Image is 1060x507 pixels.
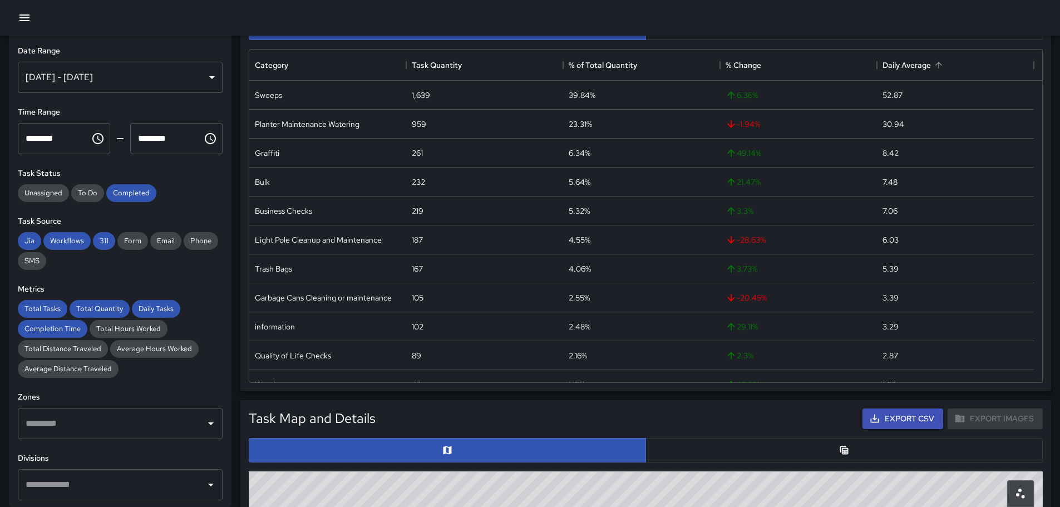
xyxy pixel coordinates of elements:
h6: Task Status [18,168,223,180]
span: Completion Time [18,324,87,333]
span: 311 [93,236,115,245]
div: % of Total Quantity [563,50,720,81]
div: Trash Bags [255,263,292,274]
span: Average Distance Traveled [18,364,119,373]
div: Category [255,50,288,81]
div: % of Total Quantity [569,50,637,81]
span: 6.36 % [726,90,758,101]
div: 52.87 [882,90,903,101]
div: 6.34% [569,147,590,159]
button: Table [645,438,1043,462]
div: 23.31% [569,119,592,130]
div: Task Quantity [406,50,563,81]
div: % Change [726,50,761,81]
span: Email [150,236,181,245]
div: 39.84% [569,90,595,101]
div: Business Checks [255,205,312,216]
div: Total Hours Worked [90,320,167,338]
svg: Table [839,445,850,456]
h6: Time Range [18,106,223,119]
span: 65.52 % [726,379,762,390]
div: 1.17% [569,379,585,390]
div: 311 [93,232,115,250]
div: Category [249,50,406,81]
span: -20.45 % [726,292,767,303]
h6: Task Source [18,215,223,228]
div: 219 [412,205,423,216]
div: Graffiti [255,147,279,159]
span: Average Hours Worked [110,344,199,353]
div: Weeds [255,379,278,390]
span: Total Hours Worked [90,324,167,333]
div: 7.48 [882,176,898,188]
span: Completed [106,188,156,198]
div: Sweeps [255,90,282,101]
span: Phone [184,236,218,245]
div: 232 [412,176,425,188]
div: Daily Tasks [132,300,180,318]
span: Daily Tasks [132,304,180,313]
button: Open [203,477,219,493]
div: 2.55% [569,292,590,303]
div: Daily Average [882,50,931,81]
span: SMS [18,256,46,265]
div: Daily Average [877,50,1034,81]
span: To Do [71,188,104,198]
span: 2.3 % [726,350,753,361]
span: Jia [18,236,41,245]
div: Total Tasks [18,300,67,318]
button: Choose time, selected time is 11:59 PM [199,127,221,150]
div: 8.42 [882,147,899,159]
svg: Scatterplot [1014,487,1027,500]
div: Garbage Cans Cleaning or maintenance [255,292,392,303]
div: information [255,321,295,332]
div: [DATE] - [DATE] [18,62,223,93]
div: Unassigned [18,184,69,202]
div: 48 [412,379,421,390]
div: % Change [720,50,877,81]
span: 29.11 % [726,321,758,332]
div: Task Quantity [412,50,462,81]
div: 5.64% [569,176,590,188]
span: 3.3 % [726,205,753,216]
span: Total Tasks [18,304,67,313]
div: Planter Maintenance Watering [255,119,359,130]
div: Workflows [43,232,91,250]
button: Map [249,438,646,462]
div: 3.29 [882,321,899,332]
div: Total Quantity [70,300,130,318]
span: -1.94 % [726,119,760,130]
div: SMS [18,252,46,270]
button: Choose time, selected time is 12:00 AM [87,127,109,150]
div: 2.87 [882,350,898,361]
button: Export CSV [862,408,943,429]
span: Total Quantity [70,304,130,313]
div: To Do [71,184,104,202]
div: 1.55 [882,379,896,390]
span: Total Distance Traveled [18,344,108,353]
span: 3.73 % [726,263,757,274]
div: 4.55% [569,234,590,245]
div: Phone [184,232,218,250]
span: Form [117,236,148,245]
h6: Metrics [18,283,223,296]
div: 2.16% [569,350,587,361]
div: 1,639 [412,90,430,101]
div: 30.94 [882,119,904,130]
div: Total Distance Traveled [18,340,108,358]
div: 261 [412,147,423,159]
div: 89 [412,350,421,361]
div: Bulk [255,176,270,188]
svg: Map [442,445,453,456]
h6: Divisions [18,452,223,465]
h6: Zones [18,391,223,403]
div: 4.06% [569,263,591,274]
span: -28.63 % [726,234,766,245]
div: 2.48% [569,321,590,332]
span: Unassigned [18,188,69,198]
div: Average Distance Traveled [18,360,119,378]
div: 102 [412,321,423,332]
div: Jia [18,232,41,250]
div: Light Pole Cleanup and Maintenance [255,234,382,245]
h5: Task Map and Details [249,410,376,427]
